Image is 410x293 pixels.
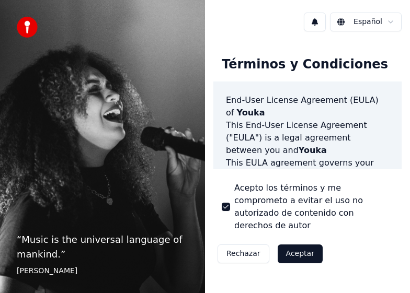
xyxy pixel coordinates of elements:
[299,145,327,155] span: Youka
[218,244,269,263] button: Rechazar
[278,244,323,263] button: Aceptar
[17,17,38,38] img: youka
[213,48,396,81] div: Términos y Condiciones
[234,182,393,232] label: Acepto los términos y me comprometo a evitar el uso no autorizado de contenido con derechos de autor
[226,119,389,157] p: This End-User License Agreement ("EULA") is a legal agreement between you and
[226,94,389,119] h3: End-User License Agreement (EULA) of
[226,157,389,232] p: This EULA agreement governs your acquisition and use of our software ("Software") directly from o...
[237,108,265,118] span: Youka
[17,266,188,276] footer: [PERSON_NAME]
[17,232,188,262] p: “ Music is the universal language of mankind. ”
